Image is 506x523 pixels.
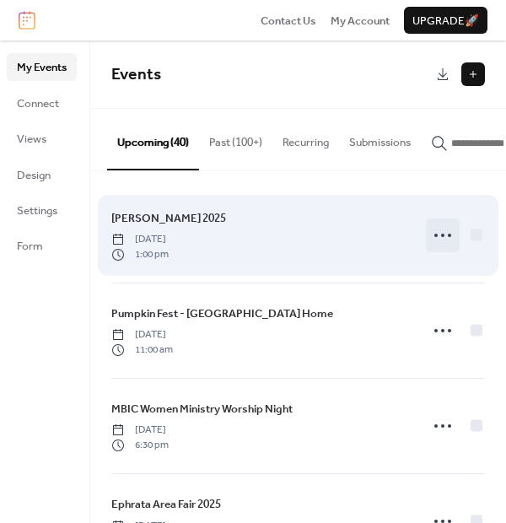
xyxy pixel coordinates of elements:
button: Recurring [272,109,339,168]
span: 1:00 pm [111,247,169,262]
span: MBIC Women Ministry Worship Night [111,401,293,418]
button: Upgrade🚀 [404,7,487,34]
span: Settings [17,202,57,219]
a: My Events [7,53,77,80]
span: 6:30 pm [111,438,169,453]
img: logo [19,11,35,30]
span: Events [111,59,161,90]
span: Design [17,167,51,184]
span: Pumpkin Fest - [GEOGRAPHIC_DATA] Home [111,305,333,322]
a: Settings [7,197,77,224]
span: Form [17,238,43,255]
a: Design [7,161,77,188]
a: Form [7,232,77,259]
a: Pumpkin Fest - [GEOGRAPHIC_DATA] Home [111,305,333,323]
span: [DATE] [111,327,173,342]
span: Connect [17,95,59,112]
span: My Events [17,59,67,76]
span: Ephrata Area Fair 2025 [111,496,221,513]
span: Views [17,131,46,148]
span: [DATE] [111,423,169,438]
a: Connect [7,89,77,116]
span: Contact Us [261,13,316,30]
button: Past (100+) [199,109,272,168]
a: [PERSON_NAME] 2025 [111,209,226,228]
span: [PERSON_NAME] 2025 [111,210,226,227]
span: My Account [331,13,390,30]
a: Views [7,125,77,152]
a: MBIC Women Ministry Worship Night [111,400,293,418]
a: Contact Us [261,12,316,29]
span: 11:00 am [111,342,173,358]
a: My Account [331,12,390,29]
a: Ephrata Area Fair 2025 [111,495,221,514]
button: Upcoming (40) [107,109,199,170]
span: Upgrade 🚀 [412,13,479,30]
button: Submissions [339,109,421,168]
span: [DATE] [111,232,169,247]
